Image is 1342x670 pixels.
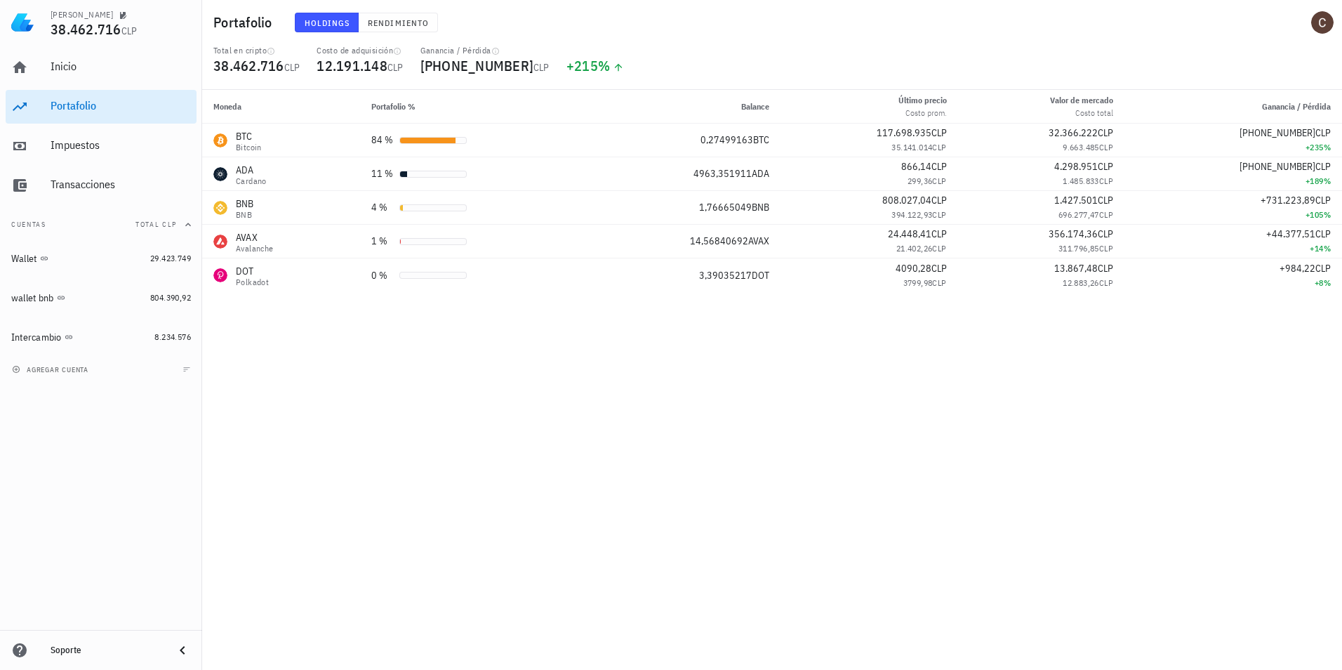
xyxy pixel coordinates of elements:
[752,167,769,180] span: ADA
[1315,160,1331,173] span: CLP
[367,18,429,28] span: Rendimiento
[891,209,932,220] span: 394.122,93
[154,331,191,342] span: 8.234.576
[51,645,163,656] div: Soporte
[908,176,932,186] span: 299,36
[1136,208,1331,222] div: +105
[931,126,947,139] span: CLP
[202,90,360,124] th: Moneda
[6,281,197,315] a: wallet bnb 804.390,92
[1098,126,1113,139] span: CLP
[1240,160,1315,173] span: [PHONE_NUMBER]
[1098,262,1113,275] span: CLP
[387,61,404,74] span: CLP
[898,107,947,119] div: Costo prom.
[1136,276,1331,290] div: +8
[1240,126,1315,139] span: [PHONE_NUMBER]
[371,200,394,215] div: 4 %
[236,177,267,185] div: Cardano
[371,101,416,112] span: Portafolio %
[213,167,227,181] div: ADA-icon
[931,228,947,240] span: CLP
[1049,126,1098,139] span: 32.366.222
[533,61,550,74] span: CLP
[932,277,946,288] span: CLP
[1099,142,1113,152] span: CLP
[304,18,350,28] span: Holdings
[6,208,197,242] button: CuentasTotal CLP
[6,320,197,354] a: Intercambio 8.234.576
[295,13,359,32] button: Holdings
[1098,228,1113,240] span: CLP
[566,59,625,73] div: +215
[753,133,769,146] span: BTC
[1315,194,1331,206] span: CLP
[121,25,138,37] span: CLP
[1098,194,1113,206] span: CLP
[896,243,933,254] span: 21.402,26
[135,220,177,229] span: Total CLP
[896,262,931,275] span: 4090,28
[882,194,931,206] span: 808.027,04
[931,262,947,275] span: CLP
[1324,277,1331,288] span: %
[699,269,752,282] span: 3,39035217
[1324,243,1331,254] span: %
[51,9,113,20] div: [PERSON_NAME]
[213,101,241,112] span: Moneda
[236,129,262,143] div: BTC
[371,268,394,283] div: 0 %
[1058,243,1099,254] span: 311.796,85
[360,90,586,124] th: Portafolio %: Sin ordenar. Pulse para ordenar de forma ascendente.
[1099,176,1113,186] span: CLP
[359,13,438,32] button: Rendimiento
[213,201,227,215] div: BNB-icon
[11,292,54,304] div: wallet bnb
[1136,242,1331,256] div: +14
[1324,142,1331,152] span: %
[51,99,191,112] div: Portafolio
[213,56,284,75] span: 38.462.716
[213,235,227,249] div: AVAX-icon
[1063,176,1099,186] span: 1.485.833
[317,45,403,56] div: Costo de adquisición
[1058,209,1099,220] span: 696.277,47
[8,362,95,376] button: agregar cuenta
[932,142,946,152] span: CLP
[598,56,610,75] span: %
[236,230,274,244] div: AVAX
[752,269,769,282] span: DOT
[903,277,933,288] span: 3799,98
[1324,209,1331,220] span: %
[6,129,197,163] a: Impuestos
[420,45,550,56] div: Ganancia / Pérdida
[1266,228,1315,240] span: +44.377,51
[1315,126,1331,139] span: CLP
[1054,160,1098,173] span: 4.298.951
[1099,243,1113,254] span: CLP
[6,242,197,275] a: Wallet 29.423.749
[213,268,227,282] div: DOT-icon
[1136,140,1331,155] div: +235
[1315,228,1331,240] span: CLP
[51,178,191,191] div: Transacciones
[150,253,191,263] span: 29.423.749
[371,133,394,147] div: 84 %
[236,197,254,211] div: BNB
[901,160,931,173] span: 866,14
[891,142,932,152] span: 35.141.014
[1136,174,1331,188] div: +189
[741,101,769,112] span: Balance
[11,11,34,34] img: LedgiFi
[898,94,947,107] div: Último precio
[1280,262,1315,275] span: +984,22
[932,243,946,254] span: CLP
[6,169,197,202] a: Transacciones
[11,331,62,343] div: Intercambio
[1315,262,1331,275] span: CLP
[586,90,780,124] th: Balance: Sin ordenar. Pulse para ordenar de forma ascendente.
[1050,94,1113,107] div: Valor de mercado
[371,234,394,249] div: 1 %
[932,209,946,220] span: CLP
[51,20,121,39] span: 38.462.716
